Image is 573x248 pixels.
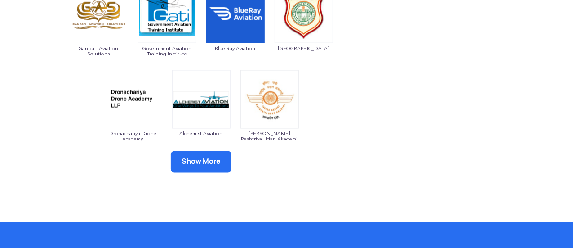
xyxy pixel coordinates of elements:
span: Alchemist Aviation [172,131,231,136]
img: ic_alchemistaviation.png [172,70,231,129]
button: Show More [171,151,231,173]
span: [PERSON_NAME] Rashtriya Udan Akademi [240,131,299,142]
span: Government Aviation Training Institute [138,45,197,56]
span: [GEOGRAPHIC_DATA] [274,45,333,51]
span: Blue Ray Aviation [206,45,265,51]
img: ic_dronachariya.png [104,70,162,129]
span: Dronachariya Drone Academy [103,131,163,142]
img: ic_indiragandhi.png [240,70,299,129]
span: Ganpati Aviation Solutions [69,45,129,56]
